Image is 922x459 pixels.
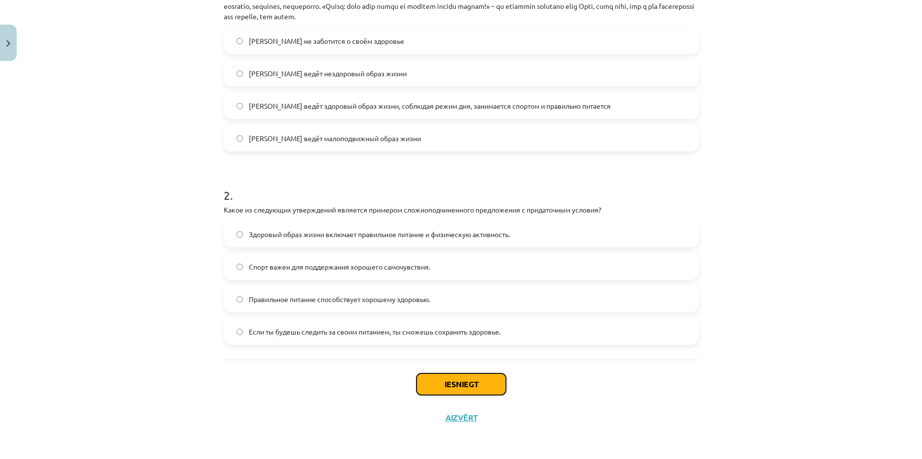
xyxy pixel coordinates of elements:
[237,264,243,270] input: Спорт важен для поддержания хорошего самочувствия.
[443,413,480,423] button: Aizvērt
[237,38,243,44] input: [PERSON_NAME] не заботится о своём здоровье
[249,327,501,337] span: Если ты будешь следить за своим питанием, ты сможешь сохранить здоровье.
[237,296,243,303] input: Правильное питание способствует хорошему здоровью.
[224,171,699,202] h1: 2 .
[237,135,243,142] input: [PERSON_NAME] ведёт малоподвижный образ жизни
[237,103,243,109] input: [PERSON_NAME] ведёт здоровый образ жизни, соблюдая режим дня, занимается спортом и правильно пита...
[6,40,10,47] img: icon-close-lesson-0947bae3869378f0d4975bcd49f059093ad1ed9edebbc8119c70593378902aed.svg
[224,205,699,215] p: Какое из следующих утверждений является примером сложноподчиненного предложения с придаточным усл...
[249,229,510,240] span: Здоровый образ жизни включает правильное питание и физическую активность.
[249,262,430,272] span: Спорт важен для поддержания хорошего самочувствия.
[237,329,243,335] input: Если ты будешь следить за своим питанием, ты сможешь сохранить здоровье.
[416,373,506,395] button: Iesniegt
[249,133,421,144] span: [PERSON_NAME] ведёт малоподвижный образ жизни
[237,70,243,77] input: [PERSON_NAME] ведёт нездоровый образ жизни
[249,36,404,46] span: [PERSON_NAME] не заботится о своём здоровье
[249,101,611,111] span: [PERSON_NAME] ведёт здоровый образ жизни, соблюдая режим дня, занимается спортом и правильно пита...
[249,68,407,79] span: [PERSON_NAME] ведёт нездоровый образ жизни
[237,231,243,238] input: Здоровый образ жизни включает правильное питание и физическую активность.
[249,294,430,305] span: Правильное питание способствует хорошему здоровью.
